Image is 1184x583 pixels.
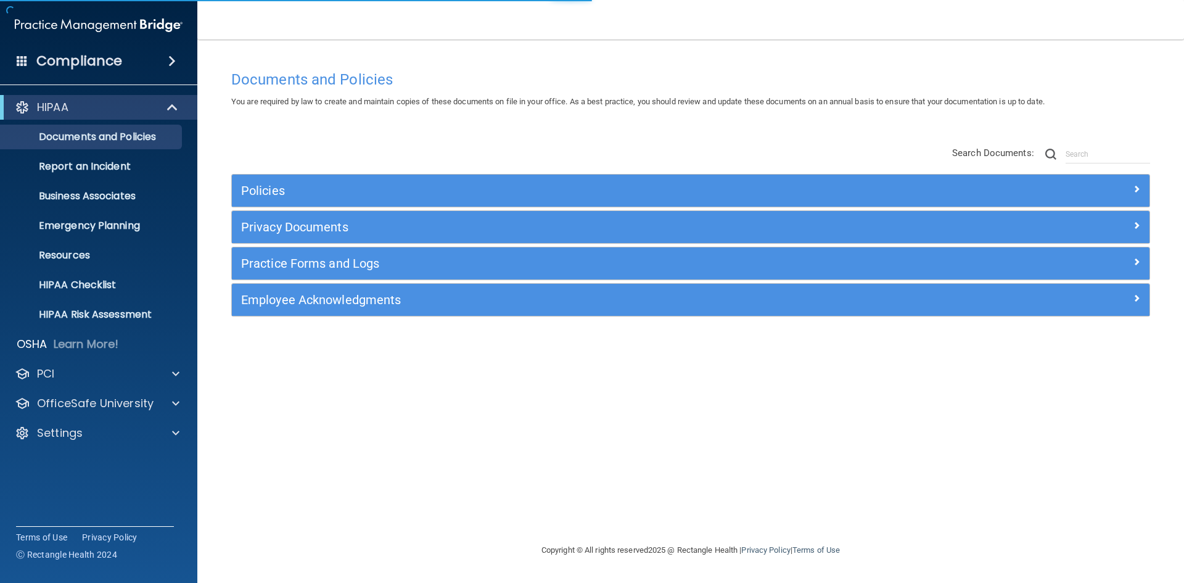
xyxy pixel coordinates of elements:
a: Settings [15,426,179,440]
a: Employee Acknowledgments [241,290,1140,310]
a: Terms of Use [16,531,67,544]
span: Search Documents: [952,147,1034,159]
p: HIPAA Checklist [8,279,176,291]
a: Practice Forms and Logs [241,254,1140,273]
input: Search [1066,145,1150,163]
p: OfficeSafe University [37,396,154,411]
h4: Documents and Policies [231,72,1150,88]
p: HIPAA Risk Assessment [8,308,176,321]
span: Ⓒ Rectangle Health 2024 [16,548,117,561]
a: Privacy Policy [82,531,138,544]
h5: Practice Forms and Logs [241,257,911,270]
h5: Employee Acknowledgments [241,293,911,307]
h5: Privacy Documents [241,220,911,234]
img: ic-search.3b580494.png [1045,149,1056,160]
a: Terms of Use [792,545,840,555]
h5: Policies [241,184,911,197]
a: Privacy Policy [741,545,790,555]
a: HIPAA [15,100,179,115]
div: Copyright © All rights reserved 2025 @ Rectangle Health | | [466,531,916,570]
span: You are required by law to create and maintain copies of these documents on file in your office. ... [231,97,1045,106]
p: Resources [8,249,176,262]
a: Policies [241,181,1140,201]
h4: Compliance [36,52,122,70]
p: OSHA [17,337,47,352]
p: Business Associates [8,190,176,202]
p: Settings [37,426,83,440]
a: Privacy Documents [241,217,1140,237]
iframe: Drift Widget Chat Controller [971,495,1169,545]
p: Report an Incident [8,160,176,173]
p: Learn More! [54,337,119,352]
p: PCI [37,366,54,381]
p: Emergency Planning [8,220,176,232]
a: PCI [15,366,179,381]
img: PMB logo [15,13,183,38]
a: OfficeSafe University [15,396,179,411]
p: HIPAA [37,100,68,115]
p: Documents and Policies [8,131,176,143]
